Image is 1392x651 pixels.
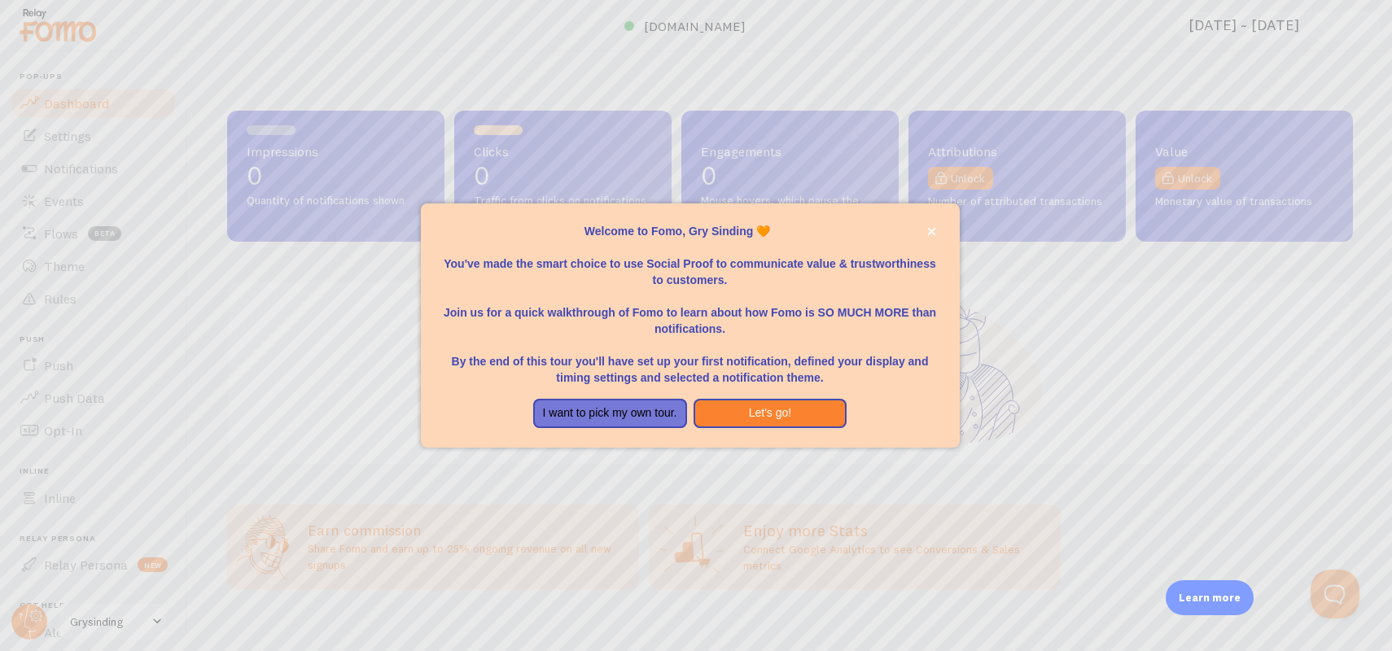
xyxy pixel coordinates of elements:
div: Welcome to Fomo, Gry Sinding 🧡You&amp;#39;ve made the smart choice to use Social Proof to communi... [421,203,960,448]
p: Join us for a quick walkthrough of Fomo to learn about how Fomo is SO MUCH MORE than notifications. [440,288,940,337]
button: I want to pick my own tour. [533,399,687,428]
div: Learn more [1166,580,1254,615]
button: Let's go! [694,399,847,428]
p: Welcome to Fomo, Gry Sinding 🧡 [440,223,940,239]
p: Learn more [1179,590,1241,605]
p: By the end of this tour you'll have set up your first notification, defined your display and timi... [440,337,940,386]
button: close, [923,223,940,240]
p: You've made the smart choice to use Social Proof to communicate value & trustworthiness to custom... [440,239,940,288]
